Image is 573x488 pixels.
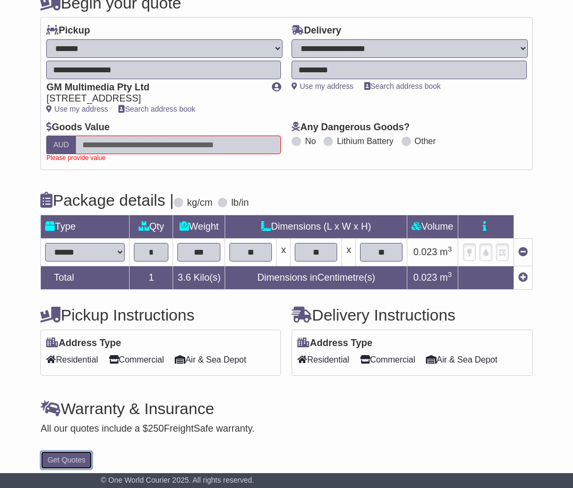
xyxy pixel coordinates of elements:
label: Other [415,136,436,146]
label: Lithium Battery [337,136,394,146]
span: 0.023 [413,247,437,257]
td: Type [41,215,130,238]
td: x [342,238,356,266]
a: Search address book [118,105,195,113]
td: 1 [130,266,173,289]
span: Air & Sea Depot [175,351,246,368]
label: Delivery [292,25,341,37]
span: 250 [148,423,164,434]
div: All our quotes include a $ FreightSafe warranty. [40,423,532,435]
span: Residential [297,351,349,368]
a: Search address book [364,82,441,90]
div: [STREET_ADDRESS] [46,93,261,105]
td: Weight [173,215,225,238]
h4: Warranty & Insurance [40,400,532,417]
sup: 3 [448,245,452,253]
span: Residential [46,351,98,368]
label: Goods Value [46,122,109,133]
td: Dimensions (L x W x H) [225,215,407,238]
h4: Delivery Instructions [292,306,532,324]
h4: Pickup Instructions [40,306,281,324]
button: Get Quotes [40,451,92,469]
label: lb/in [231,197,249,209]
span: Commercial [109,351,164,368]
span: m [440,247,452,257]
label: Pickup [46,25,90,37]
sup: 3 [448,271,452,279]
td: Volume [407,215,458,238]
label: Any Dangerous Goods? [292,122,409,133]
h4: Package details | [40,191,174,209]
span: © One World Courier 2025. All rights reserved. [101,476,254,484]
label: Address Type [297,338,372,349]
td: x [277,238,290,266]
label: No [305,136,315,146]
td: Total [41,266,130,289]
div: Please provide value [46,154,281,162]
span: m [440,272,452,283]
a: Remove this item [518,247,528,257]
a: Add new item [518,272,528,283]
span: 0.023 [413,272,437,283]
td: Kilo(s) [173,266,225,289]
td: Qty [130,215,173,238]
label: Address Type [46,338,121,349]
span: Air & Sea Depot [426,351,498,368]
label: AUD [46,136,76,154]
span: Commercial [360,351,415,368]
div: GM Multimedia Pty Ltd [46,82,261,94]
a: Use my address [292,82,353,90]
label: kg/cm [187,197,212,209]
a: Use my address [46,105,108,113]
span: 3.6 [177,272,191,283]
td: Dimensions in Centimetre(s) [225,266,407,289]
